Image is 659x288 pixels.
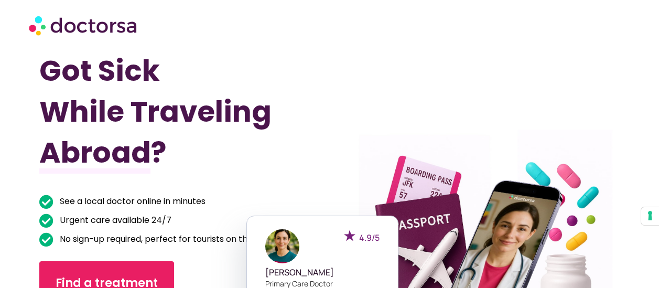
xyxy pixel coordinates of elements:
[359,232,380,243] span: 4.9/5
[57,194,206,209] span: See a local doctor online in minutes
[57,213,171,228] span: Urgent care available 24/7
[265,268,380,278] h5: [PERSON_NAME]
[39,50,286,173] h1: Got Sick While Traveling Abroad?
[641,207,659,225] button: Your consent preferences for tracking technologies
[57,232,265,247] span: No sign-up required, perfect for tourists on the go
